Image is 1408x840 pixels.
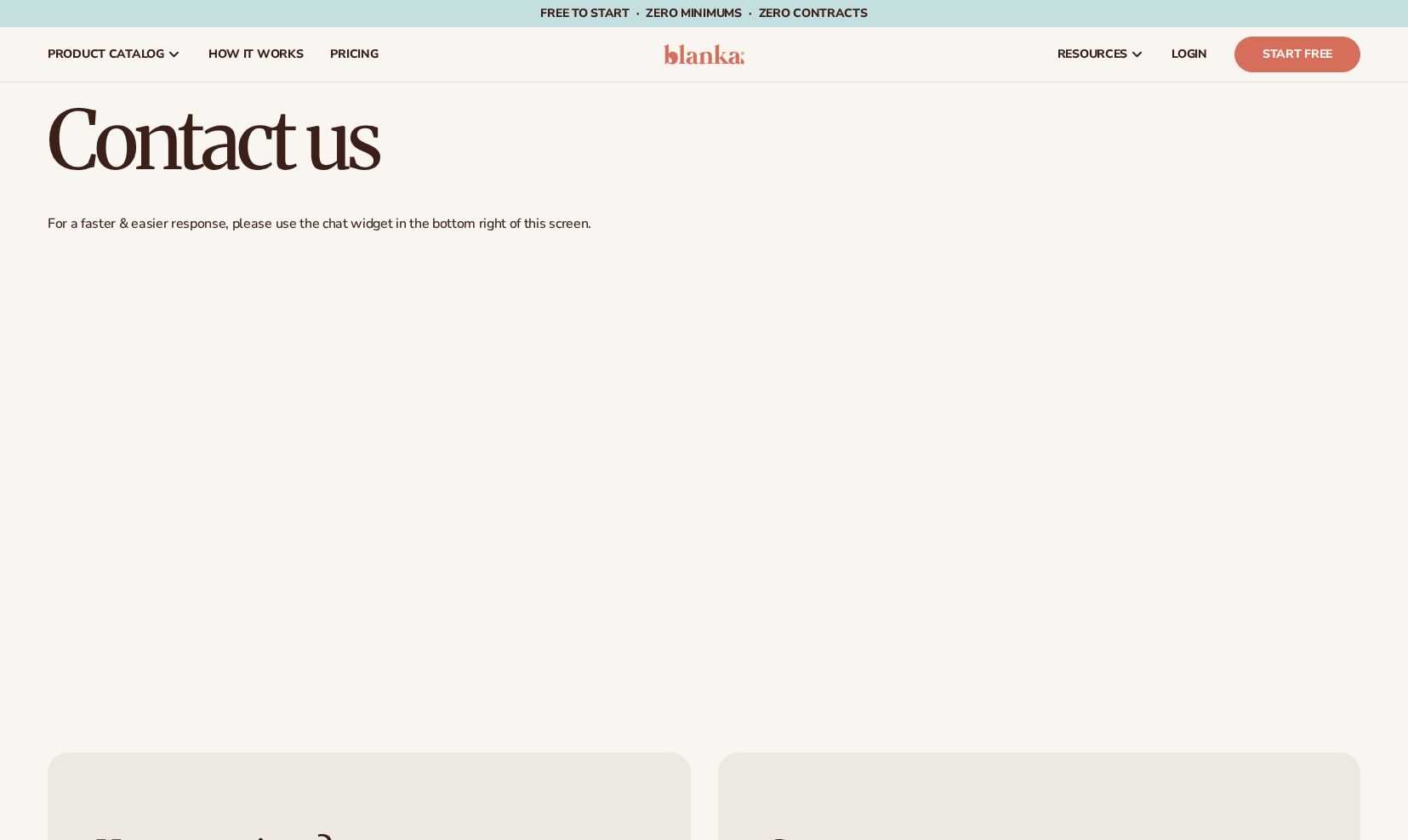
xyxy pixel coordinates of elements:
a: LOGIN [1158,27,1221,82]
span: resources [1057,48,1127,61]
span: How It Works [208,48,304,61]
a: pricing [316,27,391,82]
iframe: Contact Us Form [48,247,1360,705]
a: Start Free [1234,37,1360,72]
span: Free to start · ZERO minimums · ZERO contracts [540,5,867,21]
span: pricing [330,48,378,61]
img: logo [664,44,744,65]
p: For a faster & easier response, please use the chat widget in the bottom right of this screen. [48,215,1360,233]
h1: Contact us [48,99,1360,181]
a: product catalog [34,27,195,82]
span: LOGIN [1171,48,1207,61]
span: product catalog [48,48,164,61]
a: resources [1044,27,1158,82]
a: How It Works [195,27,317,82]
